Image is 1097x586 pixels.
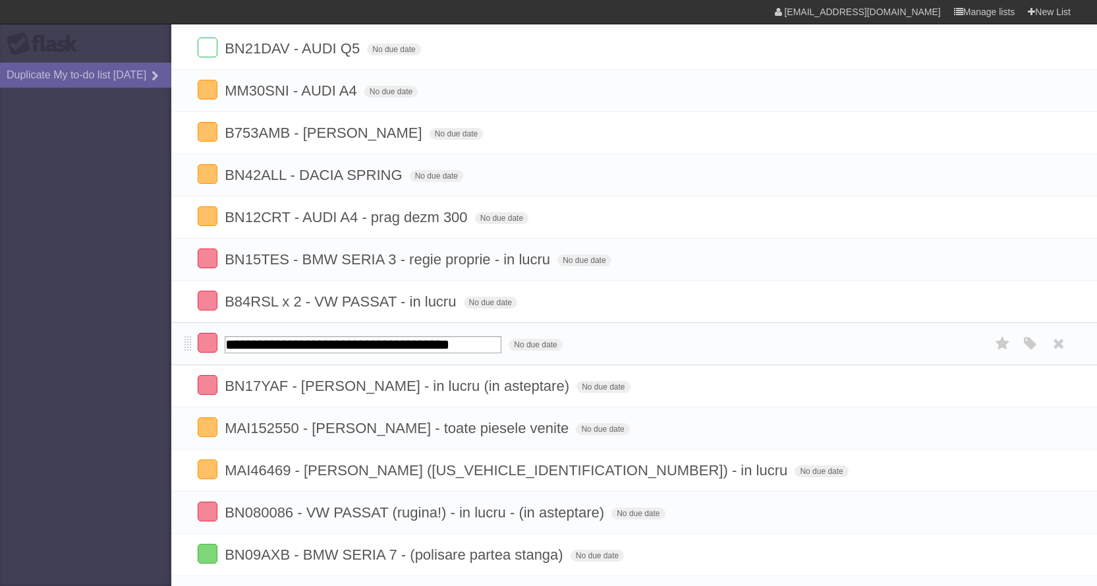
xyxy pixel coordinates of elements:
[225,546,567,563] span: BN09AXB - BMW SERIA 7 - (polisare partea stanga)
[225,420,572,436] span: MAI152550 - [PERSON_NAME] - toate piesele venite
[198,333,217,353] label: Done
[198,459,217,479] label: Done
[198,164,217,184] label: Done
[225,209,470,225] span: BN12CRT - AUDI A4 - prag dezm 300
[464,297,517,308] span: No due date
[225,293,459,310] span: B84RSL x 2 - VW PASSAT - in lucru
[198,417,217,437] label: Done
[225,40,363,57] span: BN21DAV - AUDI Q5
[198,122,217,142] label: Done
[557,254,611,266] span: No due date
[198,375,217,395] label: Done
[364,86,418,98] span: No due date
[577,381,630,393] span: No due date
[225,462,791,479] span: MAI46469 - [PERSON_NAME] ([US_VEHICLE_IDENTIFICATION_NUMBER]) - in lucru
[225,167,405,183] span: BN42ALL - DACIA SPRING
[225,504,607,521] span: BN080086 - VW PASSAT (rugina!) - in lucru - (in asteptare)
[611,508,665,519] span: No due date
[509,339,562,351] span: No due date
[410,170,463,182] span: No due date
[576,423,629,435] span: No due date
[225,125,426,141] span: B753AMB - [PERSON_NAME]
[198,38,217,57] label: Done
[990,333,1015,355] label: Star task
[198,544,217,564] label: Done
[571,550,624,562] span: No due date
[198,249,217,268] label: Done
[367,44,420,55] span: No due date
[198,291,217,310] label: Done
[198,502,217,521] label: Done
[475,212,528,224] span: No due date
[225,82,360,99] span: MM30SNI - AUDI A4
[198,80,217,100] label: Done
[225,378,573,394] span: BN17YAF - [PERSON_NAME] - in lucru (in asteptare)
[430,128,483,140] span: No due date
[795,465,848,477] span: No due date
[7,32,86,56] div: Flask
[198,206,217,226] label: Done
[225,251,553,268] span: BN15TES - BMW SERIA 3 - regie proprie - in lucru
